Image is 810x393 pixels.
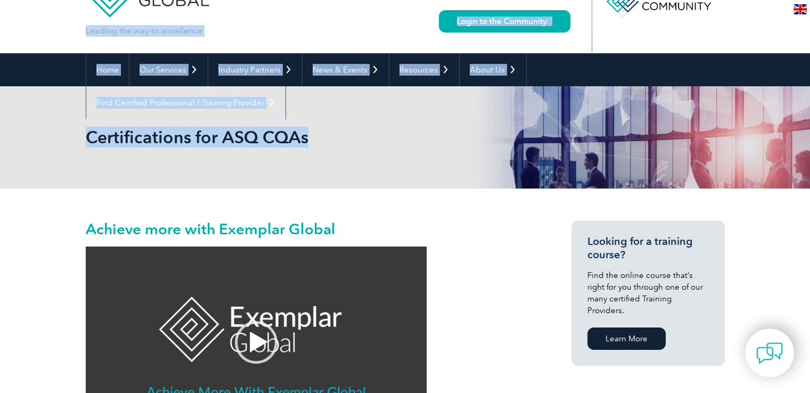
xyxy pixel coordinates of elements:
[389,53,459,86] a: Resources
[302,53,389,86] a: News & Events
[86,25,202,37] p: Leading the way to excellence
[86,86,285,119] a: Find Certified Professional / Training Provider
[460,53,526,86] a: About Us
[86,129,533,146] h2: Certifications for ASQ CQAs
[86,220,533,238] h2: Achieve more with Exemplar Global
[129,53,208,86] a: Our Services
[208,53,302,86] a: Industry Partners
[587,327,666,350] a: Learn More
[587,269,709,316] p: Find the online course that’s right for you through one of our many certified Training Providers.
[587,235,709,261] h3: Looking for a training course?
[756,340,783,366] img: contact-chat.png
[235,321,277,364] div: Play
[793,4,807,14] img: en
[546,18,552,24] img: open_square.png
[439,10,570,32] a: Login to the Community
[86,53,129,86] a: Home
